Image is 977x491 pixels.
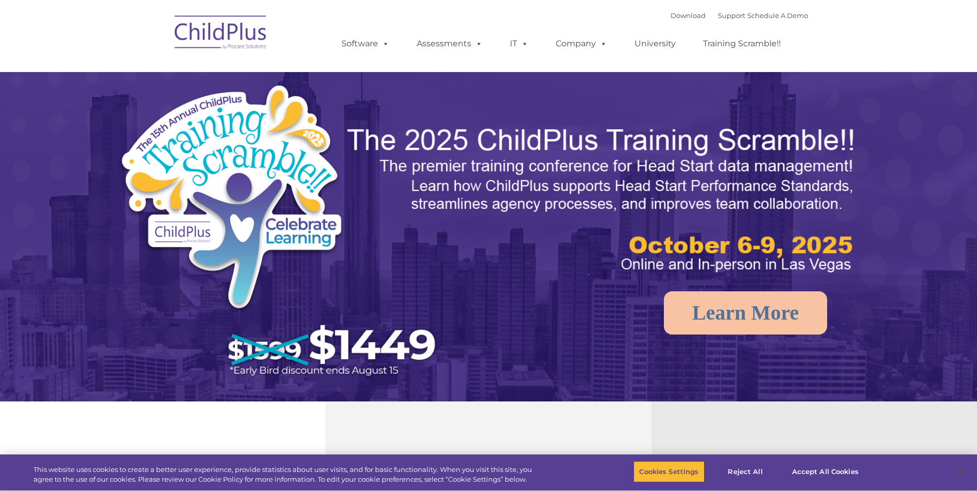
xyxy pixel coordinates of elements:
button: Close [949,461,972,483]
font: | [671,11,808,20]
a: Software [331,33,400,54]
a: IT [500,33,539,54]
img: ChildPlus by Procare Solutions [169,8,272,60]
a: Learn More [664,291,827,335]
a: Support [718,11,745,20]
span: Phone number [143,110,187,118]
button: Cookies Settings [633,461,704,483]
a: Download [671,11,706,20]
a: Schedule A Demo [747,11,808,20]
a: Company [545,33,618,54]
span: Last name [143,68,175,76]
a: Assessments [406,33,493,54]
a: University [624,33,686,54]
button: Accept All Cookies [786,461,864,483]
button: Reject All [713,461,778,483]
div: This website uses cookies to create a better user experience, provide statistics about user visit... [33,465,537,485]
a: Training Scramble!! [693,33,791,54]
